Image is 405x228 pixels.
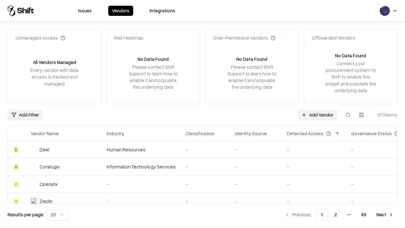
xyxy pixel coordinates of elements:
[287,181,341,187] div: -
[74,6,96,16] button: Issues
[329,209,342,220] button: 2
[40,198,53,205] div: Zeplin
[13,198,19,204] div: C
[8,211,44,218] p: Results per page:
[8,109,43,121] button: Add Filter
[287,163,341,170] div: -
[31,147,37,153] img: Deel
[235,146,277,153] div: -
[31,198,37,204] img: Zeplin
[335,52,366,59] div: No Data Found
[287,146,341,153] div: -
[351,130,392,137] div: Governance Status
[186,163,225,170] div: -
[114,35,143,41] div: Risk Heatmap
[236,56,267,62] div: No Data Found
[31,164,37,170] img: Coralogix
[312,35,355,41] div: Offboarded Vendors
[138,56,169,62] div: No Data Found
[28,67,81,87] div: Every vendor with data access is tracked and managed
[146,6,179,16] button: Integrations
[13,164,19,170] div: B
[298,109,337,121] a: Add Vendor
[31,130,59,137] div: Vendor Name
[13,181,19,187] div: C
[13,147,19,153] div: B
[186,146,225,153] div: -
[235,163,277,170] div: -
[107,181,176,187] div: -
[33,59,76,66] div: All Vendors Managed
[235,181,277,187] div: -
[40,163,59,170] div: Coralogix
[186,130,215,137] div: Classification
[316,209,328,220] button: 1
[107,163,176,170] div: Information Technology Services
[40,181,58,187] div: Operatix
[373,209,397,220] button: Next
[186,198,225,205] div: -
[31,181,37,187] img: Operatix
[372,111,397,118] div: 970 items
[213,35,276,41] div: Over-Permissive Vendors
[107,130,124,137] div: Industry
[287,198,341,205] div: -
[324,60,377,94] div: Connect your procurement system to Shift to enable this widget and populate the underlying data
[108,6,133,16] button: Vendors
[235,198,277,205] div: -
[107,198,176,205] div: -
[281,209,397,220] nav: pagination
[186,181,225,187] div: -
[16,35,65,41] div: Unmanaged Access
[226,64,278,91] div: Please contact Shift Support to learn how to enable it and populate the underlying data
[107,146,176,153] div: Human Resources
[356,209,371,220] button: 49
[40,146,49,153] div: Deel
[235,130,267,137] div: Identity Source
[287,130,323,137] div: Detected Access
[127,64,179,91] div: Please contact Shift Support to learn how to enable it and populate the underlying data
